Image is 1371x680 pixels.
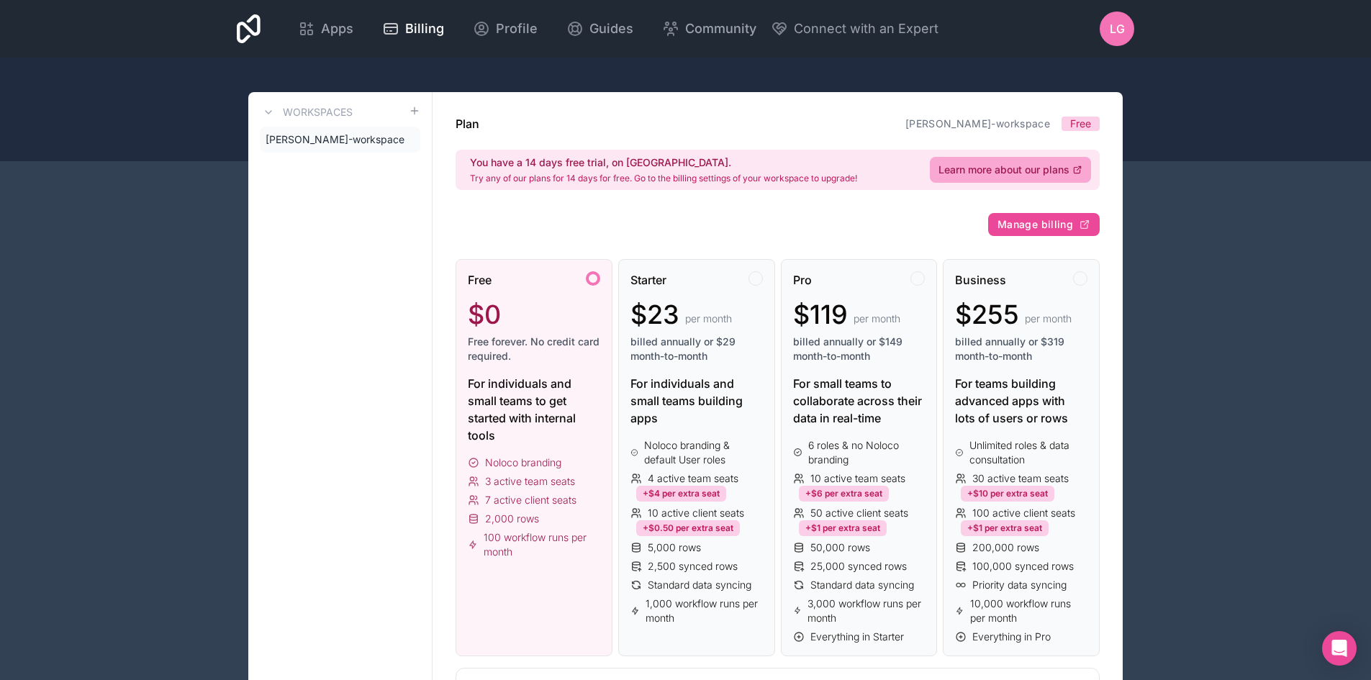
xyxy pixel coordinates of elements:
[794,19,938,39] span: Connect with an Expert
[286,13,365,45] a: Apps
[648,506,744,520] span: 10 active client seats
[938,163,1069,177] span: Learn more about our plans
[485,512,539,526] span: 2,000 rows
[630,300,679,329] span: $23
[793,375,926,427] div: For small teams to collaborate across their data in real-time
[405,19,444,39] span: Billing
[807,597,925,625] span: 3,000 workflow runs per month
[651,13,768,45] a: Community
[955,335,1087,363] span: billed annually or $319 month-to-month
[969,438,1087,467] span: Unlimited roles & data consultation
[1070,117,1091,131] span: Free
[793,271,812,289] span: Pro
[283,105,353,119] h3: Workspaces
[260,104,353,121] a: Workspaces
[1322,631,1357,666] div: Open Intercom Messenger
[266,132,404,147] span: [PERSON_NAME]-workspace
[371,13,456,45] a: Billing
[771,19,938,39] button: Connect with an Expert
[793,335,926,363] span: billed annually or $149 month-to-month
[648,559,738,574] span: 2,500 synced rows
[648,540,701,555] span: 5,000 rows
[1025,312,1072,326] span: per month
[260,127,420,153] a: [PERSON_NAME]-workspace
[972,559,1074,574] span: 100,000 synced rows
[461,13,549,45] a: Profile
[988,213,1100,236] button: Manage billing
[972,506,1075,520] span: 100 active client seats
[555,13,645,45] a: Guides
[468,300,501,329] span: $0
[955,375,1087,427] div: For teams building advanced apps with lots of users or rows
[485,455,561,470] span: Noloco branding
[636,486,726,502] div: +$4 per extra seat
[496,19,538,39] span: Profile
[485,493,576,507] span: 7 active client seats
[484,530,600,559] span: 100 workflow runs per month
[589,19,633,39] span: Guides
[972,578,1067,592] span: Priority data syncing
[468,375,600,444] div: For individuals and small teams to get started with internal tools
[793,300,848,329] span: $119
[485,474,575,489] span: 3 active team seats
[972,471,1069,486] span: 30 active team seats
[955,300,1019,329] span: $255
[970,597,1087,625] span: 10,000 workflow runs per month
[961,520,1049,536] div: +$1 per extra seat
[810,559,907,574] span: 25,000 synced rows
[905,117,1050,130] a: [PERSON_NAME]-workspace
[808,438,925,467] span: 6 roles & no Noloco branding
[470,155,857,170] h2: You have a 14 days free trial, on [GEOGRAPHIC_DATA].
[810,630,904,644] span: Everything in Starter
[456,115,479,132] h1: Plan
[955,271,1006,289] span: Business
[810,471,905,486] span: 10 active team seats
[810,578,914,592] span: Standard data syncing
[468,335,600,363] span: Free forever. No credit card required.
[646,597,763,625] span: 1,000 workflow runs per month
[810,540,870,555] span: 50,000 rows
[685,19,756,39] span: Community
[961,486,1054,502] div: +$10 per extra seat
[321,19,353,39] span: Apps
[648,578,751,592] span: Standard data syncing
[644,438,763,467] span: Noloco branding & default User roles
[972,630,1051,644] span: Everything in Pro
[1110,20,1125,37] span: LG
[854,312,900,326] span: per month
[799,520,887,536] div: +$1 per extra seat
[630,335,763,363] span: billed annually or $29 month-to-month
[630,271,666,289] span: Starter
[630,375,763,427] div: For individuals and small teams building apps
[997,218,1073,231] span: Manage billing
[685,312,732,326] span: per month
[810,506,908,520] span: 50 active client seats
[468,271,492,289] span: Free
[648,471,738,486] span: 4 active team seats
[636,520,740,536] div: +$0.50 per extra seat
[972,540,1039,555] span: 200,000 rows
[799,486,889,502] div: +$6 per extra seat
[930,157,1091,183] a: Learn more about our plans
[470,173,857,184] p: Try any of our plans for 14 days for free. Go to the billing settings of your workspace to upgrade!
